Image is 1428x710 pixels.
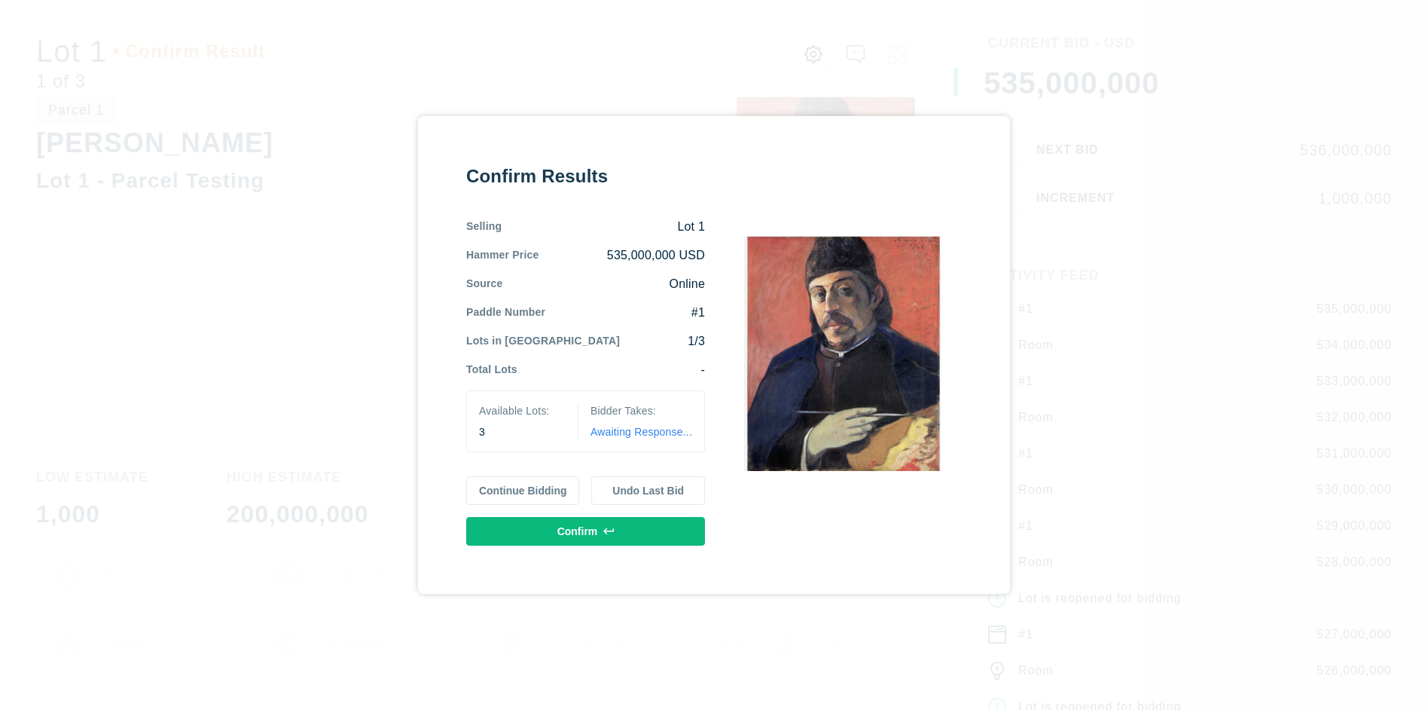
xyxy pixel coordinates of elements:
span: Awaiting Response... [590,426,692,438]
div: Lots in [GEOGRAPHIC_DATA] [466,333,620,350]
div: Paddle Number [466,305,545,321]
div: Hammer Price [466,247,539,264]
button: Confirm [466,517,705,546]
div: Lot 1 [502,219,705,235]
div: Bidder Takes: [590,403,692,418]
div: - [517,362,705,378]
div: Total Lots [466,362,517,378]
div: 3 [479,424,566,439]
div: #1 [545,305,705,321]
button: Continue Bidding [466,476,580,505]
button: Undo Last Bid [591,476,705,505]
div: 1/3 [620,333,705,350]
div: Selling [466,219,502,235]
div: Confirm Results [466,164,705,188]
div: Online [503,276,705,292]
div: 535,000,000 USD [539,247,705,264]
div: Source [466,276,503,292]
div: Available Lots: [479,403,566,418]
